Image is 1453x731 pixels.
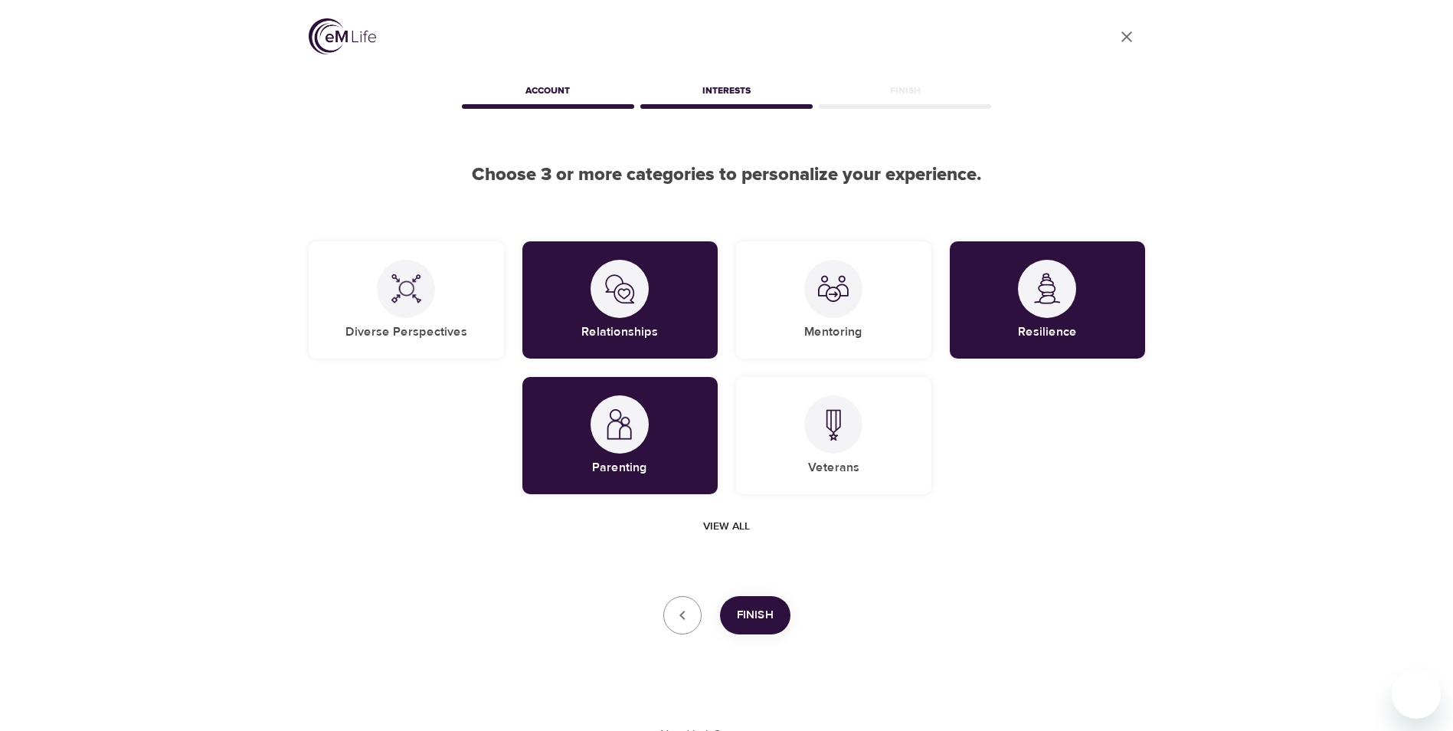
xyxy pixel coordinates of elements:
img: Diverse Perspectives [391,274,421,304]
h2: Choose 3 or more categories to personalize your experience. [309,164,1145,186]
a: close [1108,18,1145,55]
button: Finish [720,596,790,634]
h5: Relationships [581,324,658,340]
img: Mentoring [818,274,849,304]
img: Resilience [1032,273,1062,304]
span: Finish [737,605,774,625]
div: ParentingParenting [522,377,718,494]
iframe: Button to launch messaging window [1392,670,1441,719]
h5: Diverse Perspectives [345,324,467,340]
h5: Veterans [808,460,859,476]
h5: Parenting [592,460,647,476]
h5: Mentoring [804,324,862,340]
img: Relationships [604,274,635,304]
div: Diverse PerspectivesDiverse Perspectives [309,241,504,359]
div: VeteransVeterans [736,377,931,494]
img: logo [309,18,376,54]
div: ResilienceResilience [950,241,1145,359]
div: MentoringMentoring [736,241,931,359]
img: Parenting [604,409,635,441]
span: View all [703,517,750,536]
h5: Resilience [1018,324,1077,340]
button: View all [697,513,756,541]
img: Veterans [818,409,849,441]
div: RelationshipsRelationships [522,241,718,359]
